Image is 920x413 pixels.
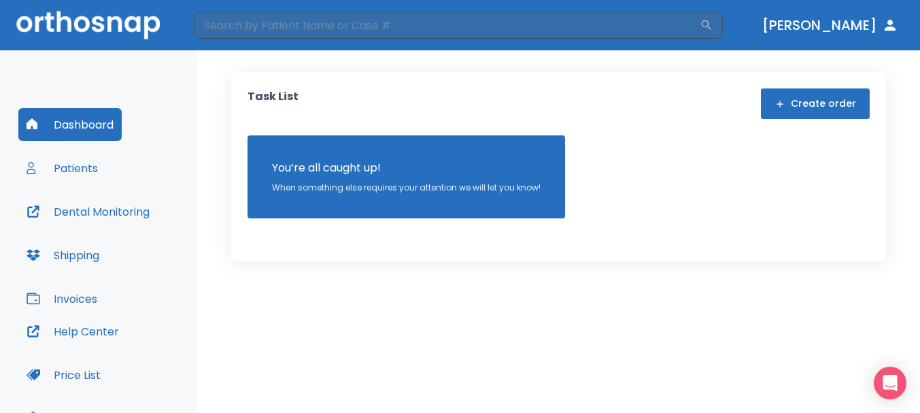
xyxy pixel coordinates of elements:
p: Task List [248,88,299,119]
button: Dental Monitoring [18,195,158,228]
button: Dashboard [18,108,122,141]
button: Help Center [18,315,127,348]
img: Orthosnap [16,11,160,39]
button: Price List [18,359,109,391]
button: Invoices [18,282,105,315]
button: [PERSON_NAME] [757,13,904,37]
button: Patients [18,152,106,184]
div: Open Intercom Messenger [874,367,906,399]
button: Create order [761,88,870,119]
p: You’re all caught up! [272,160,541,176]
button: Shipping [18,239,107,271]
input: Search by Patient Name or Case # [194,12,700,39]
p: When something else requires your attention we will let you know! [272,182,541,194]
